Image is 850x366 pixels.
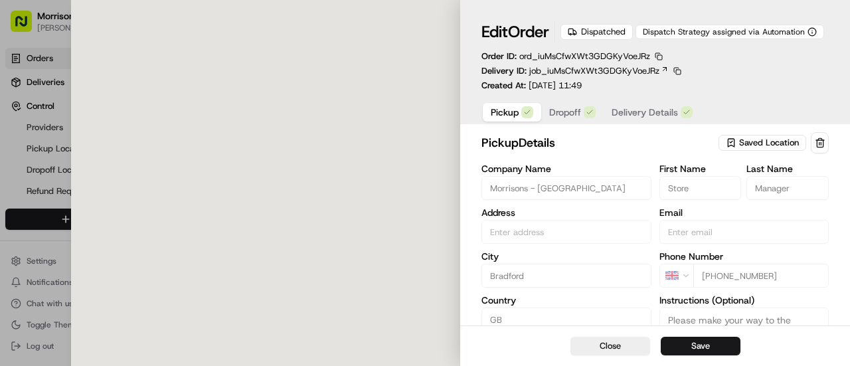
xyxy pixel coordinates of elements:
[481,80,582,92] p: Created At:
[112,193,123,204] div: 💻
[529,65,669,77] a: job_iuMsCfwXWt3GDGKyVoeJRz
[126,192,213,205] span: API Documentation
[643,27,805,37] span: Dispatch Strategy assigned via Automation
[35,85,239,99] input: Got a question? Start typing here...
[481,264,651,288] input: Enter city
[659,296,829,305] label: Instructions (Optional)
[13,52,242,74] p: Welcome 👋
[549,106,581,119] span: Dropoff
[659,220,829,244] input: Enter email
[739,137,799,149] span: Saved Location
[94,224,161,234] a: Powered byPylon
[519,50,650,62] span: ord_iuMsCfwXWt3GDGKyVoeJRz
[27,192,102,205] span: Knowledge Base
[481,176,651,200] input: Enter company name
[13,126,37,150] img: 1736555255976-a54dd68f-1ca7-489b-9aae-adbdc363a1c4
[659,176,742,200] input: Enter first name
[659,208,829,217] label: Email
[481,50,650,62] p: Order ID:
[13,13,40,39] img: Nash
[719,134,808,152] button: Saved Location
[508,21,549,43] span: Order
[481,220,651,244] input: Rushton Ave, Bradford, England BD3, GB
[45,126,218,139] div: Start new chat
[529,65,659,77] span: job_iuMsCfwXWt3GDGKyVoeJRz
[529,80,582,91] span: [DATE] 11:49
[659,164,742,173] label: First Name
[693,264,829,288] input: Enter phone number
[481,134,716,152] h2: pickup Details
[8,187,107,211] a: 📗Knowledge Base
[13,193,24,204] div: 📗
[481,296,651,305] label: Country
[560,24,633,40] div: Dispatched
[659,252,829,261] label: Phone Number
[226,130,242,146] button: Start new chat
[491,106,519,119] span: Pickup
[132,225,161,234] span: Pylon
[45,139,168,150] div: We're available if you need us!
[570,337,650,355] button: Close
[481,21,549,43] h1: Edit
[746,164,829,173] label: Last Name
[107,187,218,211] a: 💻API Documentation
[746,176,829,200] input: Enter last name
[481,252,651,261] label: City
[612,106,678,119] span: Delivery Details
[661,337,740,355] button: Save
[481,164,651,173] label: Company Name
[481,208,651,217] label: Address
[636,25,824,39] button: Dispatch Strategy assigned via Automation
[481,308,651,331] input: Enter country
[481,65,683,77] div: Delivery ID:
